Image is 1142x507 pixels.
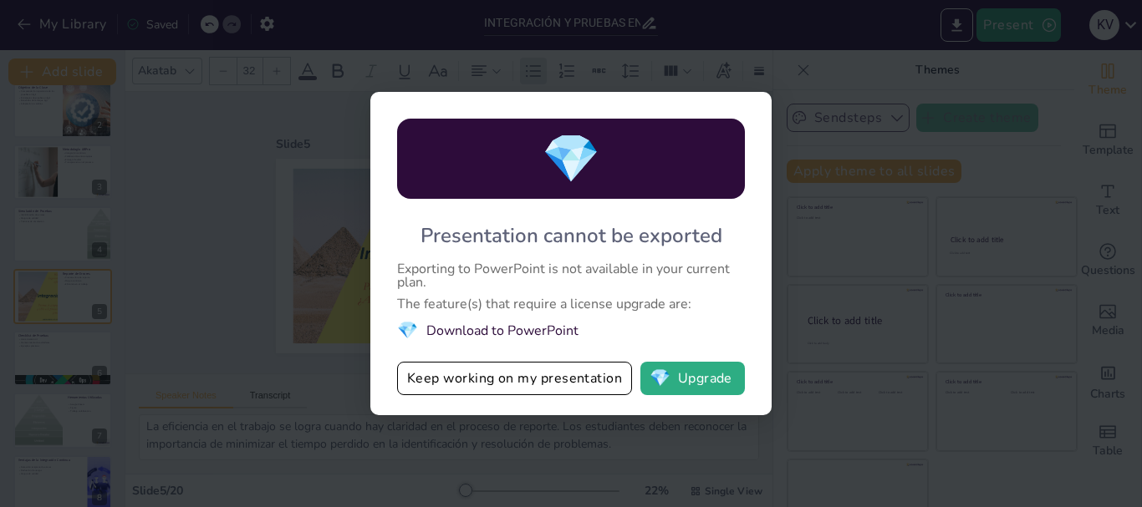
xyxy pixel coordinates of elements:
span: diamond [650,370,670,387]
button: Keep working on my presentation [397,362,632,395]
div: The feature(s) that require a license upgrade are: [397,297,745,311]
div: Exporting to PowerPoint is not available in your current plan. [397,262,745,289]
span: diamond [542,127,600,191]
div: Presentation cannot be exported [421,222,722,249]
span: diamond [397,319,418,342]
button: diamondUpgrade [640,362,745,395]
li: Download to PowerPoint [397,319,745,342]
